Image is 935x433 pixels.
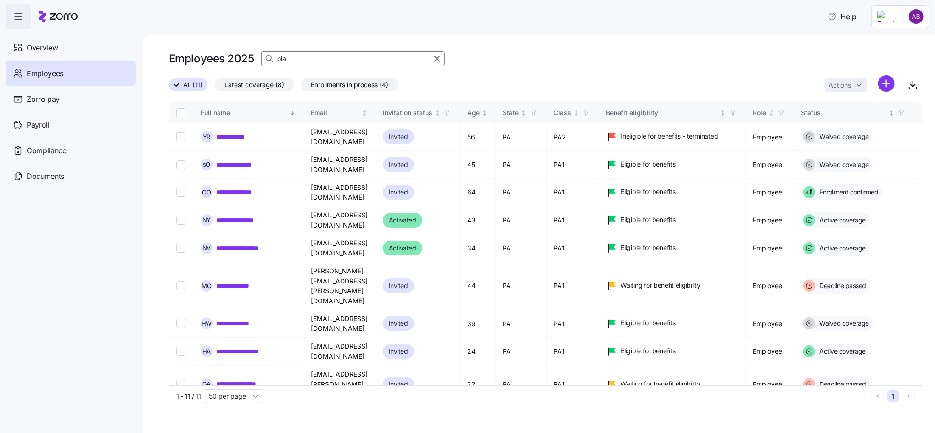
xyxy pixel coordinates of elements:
[820,7,864,26] button: Help
[202,283,212,289] span: M O
[496,310,547,338] td: PA
[547,310,599,338] td: PA1
[889,110,895,116] div: Not sorted
[303,179,375,206] td: [EMAIL_ADDRESS][DOMAIN_NAME]
[375,102,460,123] th: Invitation statusNot sorted
[746,206,794,234] td: Employee
[389,243,416,254] span: Activated
[6,163,136,189] a: Documents
[27,145,67,156] span: Compliance
[817,319,869,328] span: Waived coverage
[176,281,185,290] input: Select record 6
[176,216,185,225] input: Select record 4
[27,68,63,79] span: Employees
[817,347,866,356] span: Active coverage
[817,160,869,169] span: Waived coverage
[389,379,408,390] span: Invited
[547,262,599,310] td: PA1
[27,94,60,105] span: Zorro pay
[909,9,924,24] img: c6b7e62a50e9d1badab68c8c9b51d0dd
[460,102,496,123] th: AgeNot sorted
[496,262,547,310] td: PA
[753,108,767,118] div: Role
[817,188,879,197] span: Enrollment confirmed
[169,51,254,66] h1: Employees 2025
[202,245,211,251] span: N V
[621,346,676,355] span: Eligible for benefits
[746,234,794,262] td: Employee
[460,151,496,178] td: 45
[746,366,794,403] td: Employee
[467,108,480,118] div: Age
[746,310,794,338] td: Employee
[877,11,896,22] img: Employer logo
[621,379,700,389] span: Waiting for benefit eligibility
[746,179,794,206] td: Employee
[6,138,136,163] a: Compliance
[817,380,867,389] span: Deadline passed
[303,262,375,310] td: [PERSON_NAME][EMAIL_ADDRESS][PERSON_NAME][DOMAIN_NAME]
[176,244,185,253] input: Select record 5
[903,390,915,402] button: Next page
[496,338,547,366] td: PA
[176,160,185,169] input: Select record 2
[176,108,185,117] input: Select all records
[389,131,408,142] span: Invited
[481,110,488,116] div: Not sorted
[303,151,375,178] td: [EMAIL_ADDRESS][DOMAIN_NAME]
[201,108,288,118] div: Full name
[547,234,599,262] td: PA1
[303,338,375,366] td: [EMAIL_ADDRESS][DOMAIN_NAME]
[746,338,794,366] td: Employee
[224,79,284,91] span: Latest coverage (8)
[720,110,726,116] div: Not sorted
[829,82,851,89] span: Actions
[460,123,496,151] td: 56
[817,281,867,290] span: Deadline passed
[817,244,866,253] span: Active coverage
[496,123,547,151] td: PA
[6,112,136,138] a: Payroll
[496,179,547,206] td: PA
[621,243,676,252] span: Eligible for benefits
[6,61,136,86] a: Employees
[303,102,375,123] th: EmailNot sorted
[27,42,58,54] span: Overview
[303,206,375,234] td: [EMAIL_ADDRESS][DOMAIN_NAME]
[547,151,599,178] td: PA1
[460,262,496,310] td: 44
[303,310,375,338] td: [EMAIL_ADDRESS][DOMAIN_NAME]
[383,108,432,118] div: Invitation status
[621,215,676,224] span: Eligible for benefits
[176,347,185,356] input: Select record 8
[547,102,599,123] th: ClassNot sorted
[27,171,64,182] span: Documents
[303,234,375,262] td: [EMAIL_ADDRESS][DOMAIN_NAME]
[746,262,794,310] td: Employee
[202,349,211,355] span: H A
[887,390,899,402] button: 1
[872,390,884,402] button: Previous page
[768,110,774,116] div: Not sorted
[361,110,368,116] div: Not sorted
[621,132,718,141] span: Ineligible for benefits - terminated
[311,79,388,91] span: Enrollments in process (4)
[521,110,527,116] div: Not sorted
[621,281,700,290] span: Waiting for benefit eligibility
[303,366,375,403] td: [EMAIL_ADDRESS][PERSON_NAME][DOMAIN_NAME]
[261,51,445,66] input: Search Employees
[606,108,718,118] div: Benefit eligibility
[389,215,416,226] span: Activated
[621,160,676,169] span: Eligible for benefits
[27,119,50,131] span: Payroll
[202,321,212,327] span: H W
[621,318,676,328] span: Eligible for benefits
[460,206,496,234] td: 43
[202,189,211,195] span: O O
[817,132,869,141] span: Waived coverage
[460,310,496,338] td: 39
[825,78,867,92] button: Actions
[203,134,211,140] span: Y R
[547,179,599,206] td: PA1
[496,102,547,123] th: StateNot sorted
